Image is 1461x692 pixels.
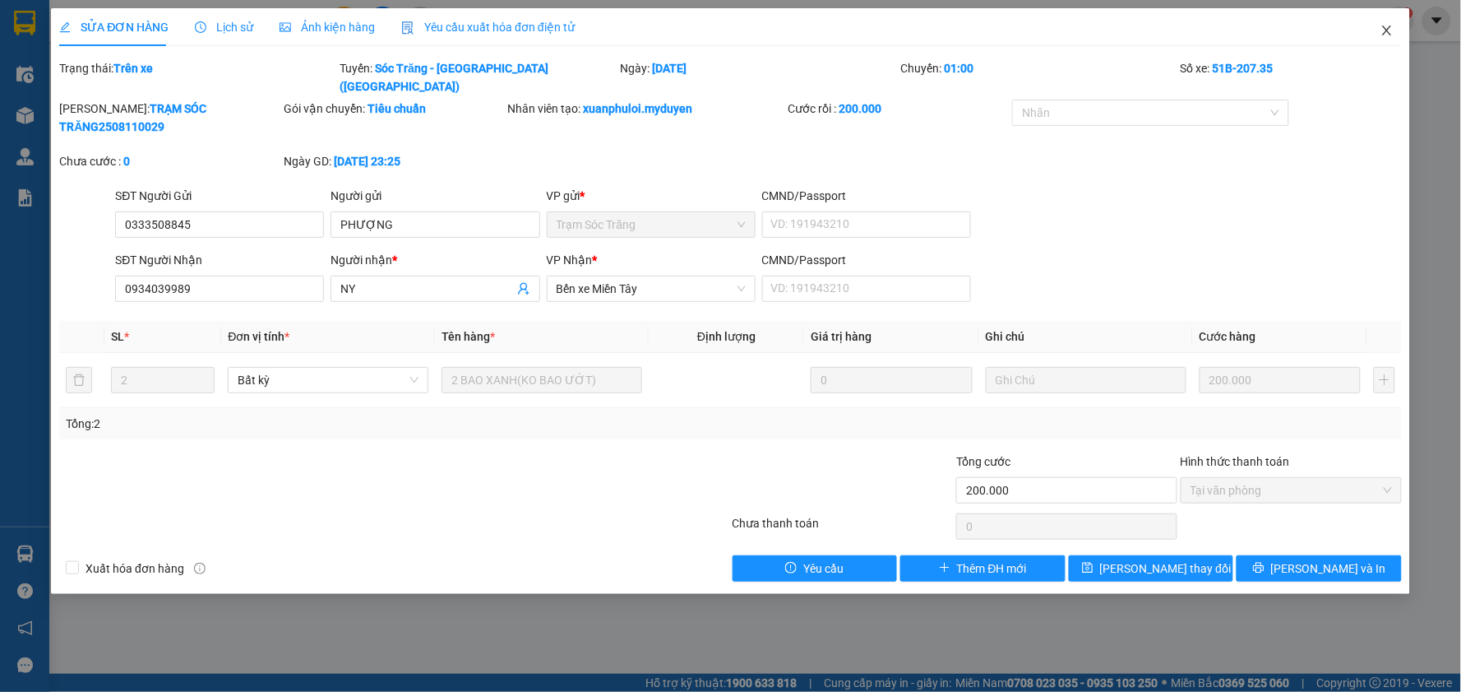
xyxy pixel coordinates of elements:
[547,253,593,267] span: VP Nhận
[331,251,539,269] div: Người nhận
[979,321,1193,353] th: Ghi chú
[59,21,169,34] span: SỬA ĐƠN HÀNG
[811,330,872,343] span: Giá trị hàng
[280,21,291,33] span: picture
[340,62,548,93] b: Sóc Trăng - [GEOGRAPHIC_DATA] ([GEOGRAPHIC_DATA])
[442,330,495,343] span: Tên hàng
[547,187,756,205] div: VP gửi
[16,102,178,162] span: Trạm Sóc Trăng
[584,102,693,115] b: xuanphuloi.myduyen
[1179,59,1403,95] div: Số xe:
[158,40,274,53] span: TP.HCM -SÓC TRĂNG
[334,155,400,168] b: [DATE] 23:25
[59,100,280,136] div: [PERSON_NAME]:
[284,100,505,118] div: Gói vận chuyển:
[733,555,898,582] button: exclamation-circleYêu cầu
[338,59,618,95] div: Tuyến:
[939,562,950,575] span: plus
[944,62,973,75] b: 01:00
[762,187,971,205] div: CMND/Passport
[280,21,375,34] span: Ảnh kiện hàng
[803,560,844,578] span: Yêu cầu
[1200,367,1362,393] input: 0
[986,367,1186,393] input: Ghi Chú
[401,21,414,35] img: icon
[508,100,785,118] div: Nhân viên tạo:
[115,187,324,205] div: SĐT Người Gửi
[900,555,1066,582] button: plusThêm ĐH mới
[785,562,797,575] span: exclamation-circle
[59,21,71,33] span: edit
[899,59,1179,95] div: Chuyến:
[1181,455,1290,468] label: Hình thức thanh toán
[155,57,289,74] strong: PHIẾU GỬI HÀNG
[123,155,130,168] b: 0
[1237,555,1402,582] button: printer[PERSON_NAME] và In
[1364,8,1410,54] button: Close
[557,276,746,301] span: Bến xe Miền Tây
[557,212,746,237] span: Trạm Sóc Trăng
[957,560,1027,578] span: Thêm ĐH mới
[1213,62,1274,75] b: 51B-207.35
[1069,555,1234,582] button: save[PERSON_NAME] thay đổi
[956,455,1010,468] span: Tổng cước
[368,102,426,115] b: Tiêu chuẩn
[517,282,530,295] span: user-add
[228,330,289,343] span: Đơn vị tính
[1380,24,1394,37] span: close
[115,251,324,269] div: SĐT Người Nhận
[1082,562,1093,575] span: save
[788,100,1010,118] div: Cước rồi :
[66,415,564,433] div: Tổng: 2
[762,251,971,269] div: CMND/Passport
[79,560,191,578] span: Xuất hóa đơn hàng
[1253,562,1265,575] span: printer
[194,563,206,574] span: info-circle
[238,368,418,392] span: Bất kỳ
[113,62,153,75] b: Trên xe
[1100,560,1232,578] span: [PERSON_NAME] thay đổi
[401,21,575,34] span: Yêu cầu xuất hóa đơn điện tử
[1191,478,1392,503] span: Tại văn phòng
[331,187,539,205] div: Người gửi
[66,367,92,393] button: delete
[136,16,307,33] strong: XE KHÁCH MỸ DUYÊN
[730,514,955,543] div: Chưa thanh toán
[59,152,280,170] div: Chưa cước :
[195,21,253,34] span: Lịch sử
[16,102,178,162] span: Gửi:
[839,102,882,115] b: 200.000
[1200,330,1256,343] span: Cước hàng
[1271,560,1386,578] span: [PERSON_NAME] và In
[1374,367,1394,393] button: plus
[284,152,505,170] div: Ngày GD:
[652,62,687,75] b: [DATE]
[697,330,756,343] span: Định lượng
[111,330,124,343] span: SL
[58,59,338,95] div: Trạng thái:
[811,367,973,393] input: 0
[618,59,899,95] div: Ngày:
[195,21,206,33] span: clock-circle
[442,367,642,393] input: VD: Bàn, Ghế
